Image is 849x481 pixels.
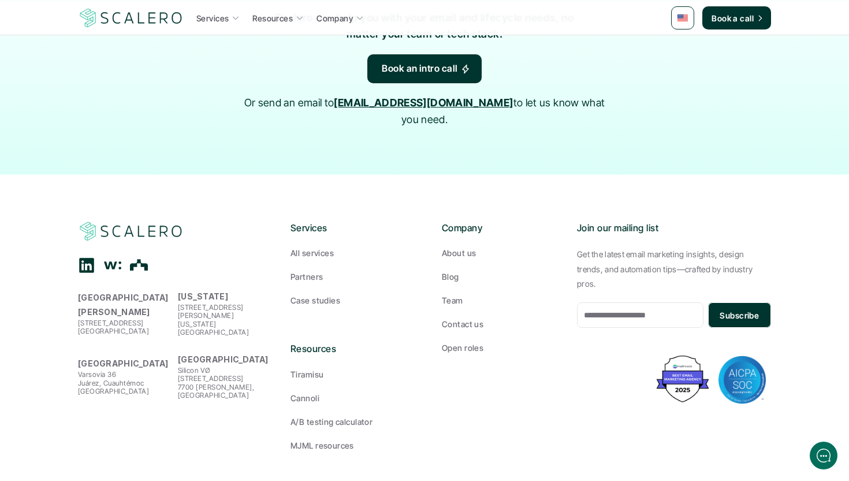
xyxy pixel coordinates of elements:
a: All services [291,247,407,259]
a: Cannoli [291,392,407,404]
p: [STREET_ADDRESS][PERSON_NAME] [US_STATE][GEOGRAPHIC_DATA] [178,304,272,337]
p: Get the latest email marketing insights, design trends, and automation tips—crafted by industry p... [577,247,771,291]
a: Case studies [291,294,407,306]
a: Partners [291,271,407,283]
strong: [GEOGRAPHIC_DATA] [78,358,169,368]
img: Best Email Marketing Agency 2025 - Recognized by Mailmodo [654,353,712,405]
a: MJML resources [291,439,407,452]
p: Company [316,12,353,24]
span: We run on Gist [96,404,146,412]
a: Team [442,294,558,306]
iframe: gist-messenger-bubble-iframe [810,442,837,469]
p: Contact us [442,318,483,330]
p: Partners [291,271,323,283]
a: [EMAIL_ADDRESS][DOMAIN_NAME] [334,97,513,109]
p: Resources [252,12,293,24]
p: Join our mailing list [577,221,771,236]
button: New conversation [18,153,213,176]
a: Book a call [702,6,771,29]
a: About us [442,247,558,259]
a: A/B testing calculator [291,416,407,428]
p: Services [291,221,407,236]
p: Or send an email to to let us know what you need. [237,95,612,128]
span: New conversation [75,160,139,169]
p: All services [291,247,334,259]
img: Scalero company logotype [78,220,184,242]
p: Subscribe [720,309,759,321]
a: Book an intro call [367,54,482,83]
a: Contact us [442,318,558,330]
p: Resources [291,342,407,357]
p: [STREET_ADDRESS] [GEOGRAPHIC_DATA] [78,319,172,336]
a: Scalero company logotype [78,8,184,28]
a: Open roles [442,342,558,354]
p: Case studies [291,294,340,306]
p: Book a call [712,12,754,24]
p: Company [442,221,558,236]
p: Varsovia 36 Juárez, Cuauhtémoc [GEOGRAPHIC_DATA] [78,371,172,395]
button: Subscribe [708,302,771,328]
p: Silicon VØ [STREET_ADDRESS] 7700 [PERSON_NAME], [GEOGRAPHIC_DATA] [178,367,272,400]
strong: [GEOGRAPHIC_DATA] [178,354,269,364]
strong: [US_STATE] [178,291,228,301]
p: A/B testing calculator [291,416,373,428]
p: Cannoli [291,392,319,404]
p: Blog [442,271,459,283]
p: Book an intro call [382,61,458,76]
h1: Hi! Welcome to [GEOGRAPHIC_DATA]. [17,56,214,75]
p: Services [196,12,229,24]
a: Blog [442,271,558,283]
p: Tiramisu [291,368,323,380]
strong: [GEOGRAPHIC_DATA][PERSON_NAME] [78,293,169,317]
p: About us [442,247,476,259]
a: Scalero company logotype [78,221,184,242]
img: Scalero company logotype [78,7,184,29]
h2: Let us know if we can help with lifecycle marketing. [17,77,214,132]
p: MJML resources [291,439,354,452]
a: Tiramisu [291,368,407,380]
p: Open roles [442,342,483,354]
p: Team [442,294,463,306]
